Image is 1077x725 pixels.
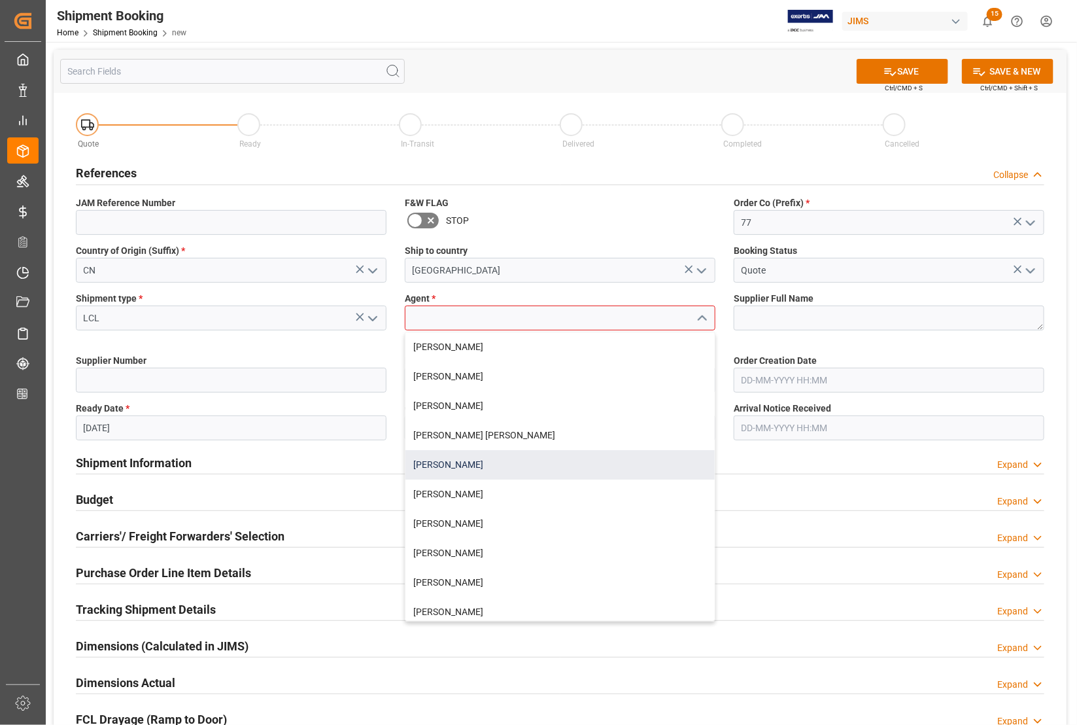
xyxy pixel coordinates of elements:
span: F&W FLAG [405,196,449,210]
h2: Shipment Information [76,454,192,472]
input: Search Fields [60,59,405,84]
span: Order Creation Date [734,354,817,368]
button: open menu [362,260,382,281]
img: Exertis%20JAM%20-%20Email%20Logo.jpg_1722504956.jpg [788,10,833,33]
span: Supplier Number [76,354,146,368]
div: [PERSON_NAME] [405,568,715,597]
span: Booking Status [734,244,797,258]
div: Expand [997,678,1028,692]
div: Expand [997,458,1028,472]
button: show 15 new notifications [973,7,1002,36]
span: Completed [724,139,762,149]
button: JIMS [842,9,973,33]
input: DD-MM-YYYY [76,416,386,440]
span: 15 [987,8,1002,21]
button: open menu [691,260,711,281]
h2: Budget [76,491,113,508]
span: Ready [239,139,261,149]
span: JAM Reference Number [76,196,175,210]
div: [PERSON_NAME] [405,480,715,509]
button: Help Center [1002,7,1032,36]
h2: Carriers'/ Freight Forwarders' Selection [76,527,284,545]
span: Supplier Full Name [734,292,813,306]
a: Home [57,28,78,37]
span: Quote [78,139,99,149]
div: Expand [997,641,1028,655]
button: open menu [362,308,382,328]
span: Agent [405,292,436,306]
button: SAVE & NEW [962,59,1053,84]
div: [PERSON_NAME] [405,391,715,421]
span: Country of Origin (Suffix) [76,244,185,258]
a: Shipment Booking [93,28,158,37]
input: DD-MM-YYYY HH:MM [734,416,1044,440]
div: [PERSON_NAME] [405,509,715,539]
span: Shipment type [76,292,143,306]
span: Arrival Notice Received [734,402,831,416]
input: DD-MM-YYYY HH:MM [734,368,1044,393]
h2: Tracking Shipment Details [76,601,216,618]
span: Ship to country [405,244,468,258]
span: STOP [446,214,469,228]
span: Ctrl/CMD + Shift + S [980,83,1038,93]
h2: Purchase Order Line Item Details [76,564,251,582]
span: Cancelled [885,139,920,149]
div: Expand [997,495,1028,508]
div: [PERSON_NAME] [405,539,715,568]
div: Shipment Booking [57,6,186,26]
h2: Dimensions (Calculated in JIMS) [76,637,248,655]
div: Expand [997,531,1028,545]
div: [PERSON_NAME] [405,597,715,627]
span: Order Co (Prefix) [734,196,810,210]
div: [PERSON_NAME] [405,362,715,391]
span: Delivered [562,139,594,149]
button: close menu [691,308,711,328]
div: Collapse [993,168,1028,182]
div: [PERSON_NAME] [PERSON_NAME] [405,421,715,450]
span: Ctrl/CMD + S [885,83,923,93]
input: Type to search/select [76,258,386,283]
span: Ready Date [76,402,129,416]
span: In-Transit [401,139,434,149]
div: [PERSON_NAME] [405,450,715,480]
button: SAVE [857,59,948,84]
div: [PERSON_NAME] [405,332,715,362]
div: Expand [997,568,1028,582]
h2: Dimensions Actual [76,674,175,692]
button: open menu [1020,213,1040,233]
h2: References [76,164,137,182]
div: Expand [997,605,1028,618]
button: open menu [1020,260,1040,281]
div: JIMS [842,12,968,31]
